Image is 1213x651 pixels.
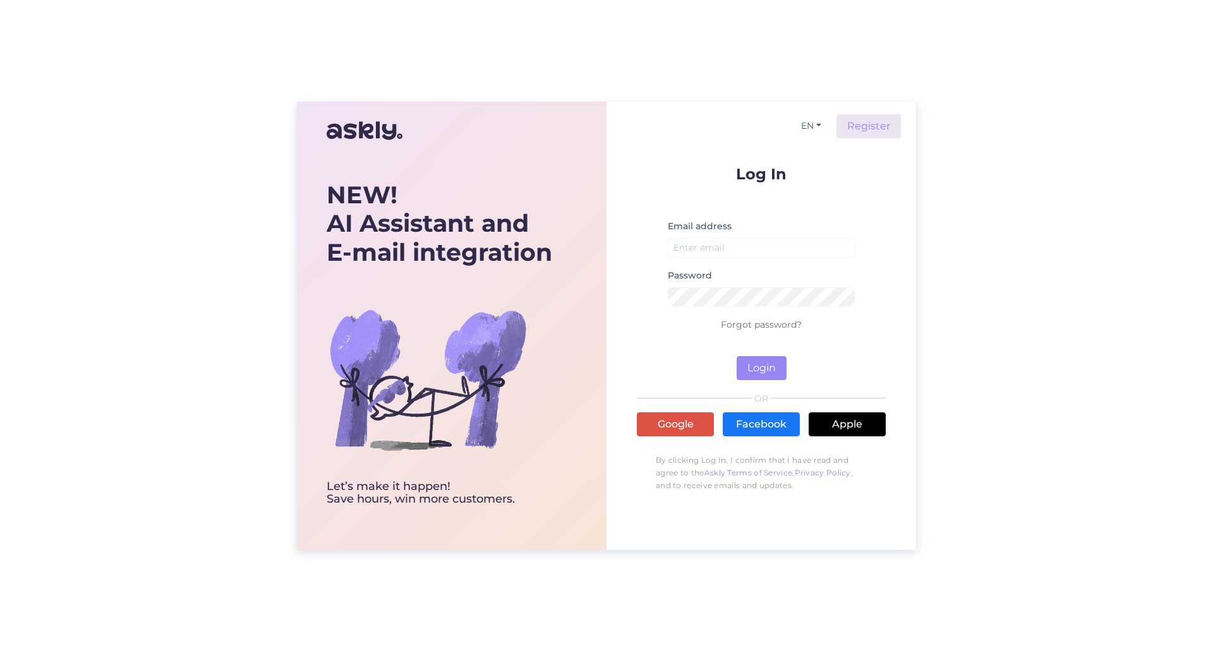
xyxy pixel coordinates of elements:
[809,412,886,436] a: Apple
[752,394,771,403] span: OR
[327,116,402,146] img: Askly
[704,468,793,477] a: Askly Terms of Service
[737,356,787,380] button: Login
[836,114,901,138] a: Register
[723,412,800,436] a: Facebook
[637,166,886,182] p: Log In
[668,220,732,233] label: Email address
[637,448,886,498] p: By clicking Log In, I confirm that I have read and agree to the , , and to receive emails and upd...
[327,481,552,506] div: Let’s make it happen! Save hours, win more customers.
[795,468,851,477] a: Privacy Policy
[668,269,712,282] label: Password
[721,319,802,330] a: Forgot password?
[327,278,529,481] img: bg-askly
[668,238,855,258] input: Enter email
[796,117,826,135] button: EN
[327,180,397,210] b: NEW!
[327,181,552,267] div: AI Assistant and E-mail integration
[637,412,714,436] a: Google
